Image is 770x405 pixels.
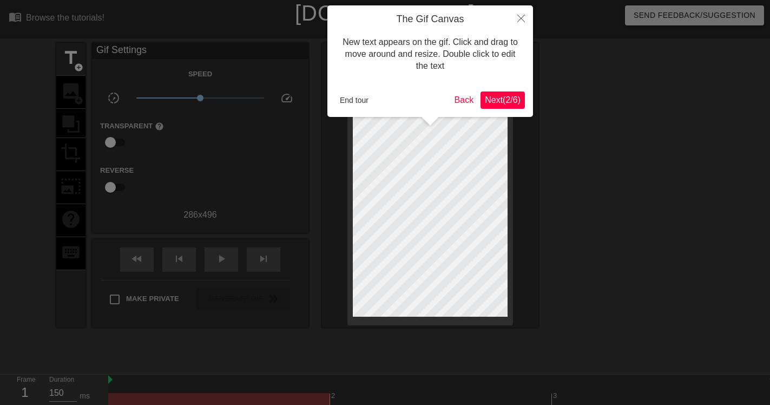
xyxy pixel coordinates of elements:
button: Close [509,5,533,30]
button: End tour [335,92,373,108]
span: Next ( 2 / 6 ) [485,95,521,104]
button: Next [481,92,525,109]
button: Back [450,92,478,109]
h4: The Gif Canvas [335,14,525,25]
div: New text appears on the gif. Click and drag to move around and resize. Double click to edit the text [335,25,525,83]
